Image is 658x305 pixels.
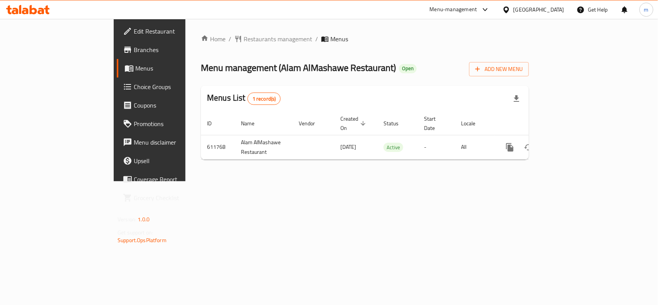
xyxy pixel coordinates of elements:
a: Menu disclaimer [117,133,224,152]
span: Grocery Checklist [134,193,217,202]
span: Menus [330,34,348,44]
span: Version: [118,214,136,224]
a: Upsell [117,152,224,170]
a: Support.OpsPlatform [118,235,167,245]
div: [GEOGRAPHIC_DATA] [513,5,564,14]
div: Open [399,64,417,73]
a: Choice Groups [117,78,224,96]
button: Add New Menu [469,62,529,76]
span: ID [207,119,222,128]
td: All [455,135,495,159]
li: / [315,34,318,44]
span: [DATE] [340,142,356,152]
a: Promotions [117,115,224,133]
button: Change Status [519,138,538,157]
span: Vendor [299,119,325,128]
span: Open [399,65,417,72]
a: Coverage Report [117,170,224,189]
span: Status [384,119,409,128]
span: Restaurants management [244,34,312,44]
span: Menu management ( Alam AlMashawe Restaurant ) [201,59,396,76]
li: / [229,34,231,44]
a: Branches [117,40,224,59]
span: 1.0.0 [138,214,150,224]
span: Menu disclaimer [134,138,217,147]
a: Restaurants management [234,34,312,44]
span: m [644,5,649,14]
table: enhanced table [201,112,581,160]
a: Edit Restaurant [117,22,224,40]
h2: Menus List [207,92,281,105]
span: Active [384,143,403,152]
span: Edit Restaurant [134,27,217,36]
div: Menu-management [430,5,477,14]
span: Coupons [134,101,217,110]
td: - [418,135,455,159]
span: Menus [135,64,217,73]
span: Name [241,119,264,128]
button: more [501,138,519,157]
nav: breadcrumb [201,34,529,44]
span: 1 record(s) [248,95,281,103]
span: Add New Menu [475,64,523,74]
span: Promotions [134,119,217,128]
span: Locale [461,119,485,128]
span: Branches [134,45,217,54]
span: Created On [340,114,368,133]
td: Alam AlMashawe Restaurant [235,135,293,159]
span: Get support on: [118,227,153,238]
div: Export file [507,89,526,108]
span: Start Date [424,114,446,133]
span: Coverage Report [134,175,217,184]
a: Coupons [117,96,224,115]
th: Actions [495,112,581,135]
span: Choice Groups [134,82,217,91]
div: Total records count [247,93,281,105]
a: Menus [117,59,224,78]
span: Upsell [134,156,217,165]
a: Grocery Checklist [117,189,224,207]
